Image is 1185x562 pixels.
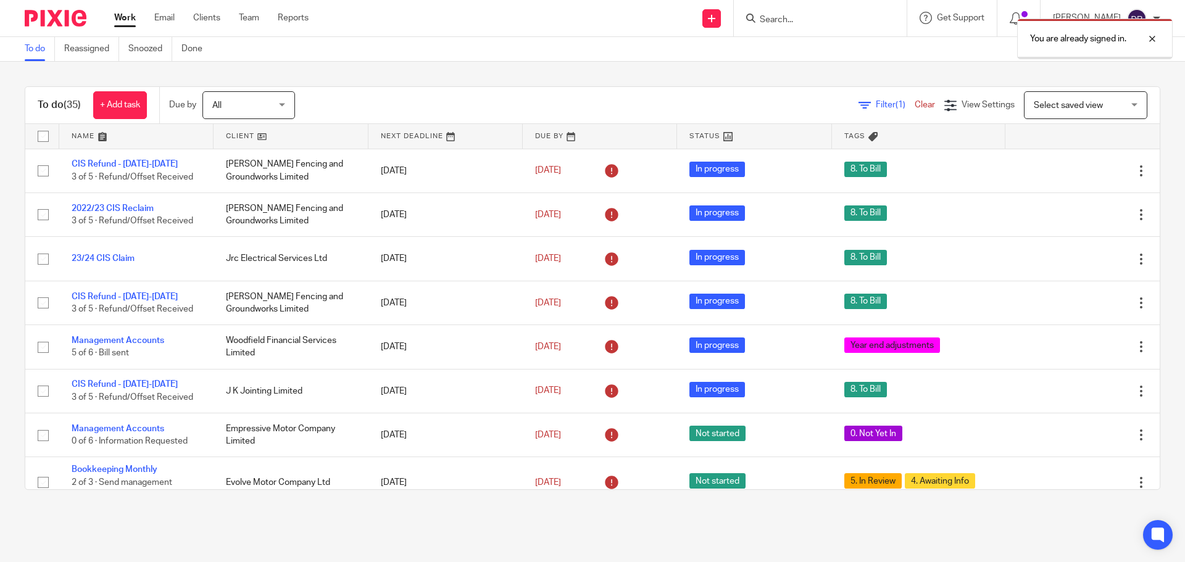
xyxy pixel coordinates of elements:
a: 23/24 CIS Claim [72,254,135,263]
a: 2022/23 CIS Reclaim [72,204,154,213]
span: (1) [896,101,905,109]
a: Snoozed [128,37,172,61]
td: [DATE] [368,369,523,413]
p: Due by [169,99,196,111]
span: Not started [689,473,746,489]
a: + Add task [93,91,147,119]
span: Filter [876,101,915,109]
td: Empressive Motor Company Limited [214,413,368,457]
span: In progress [689,337,745,353]
a: Team [239,12,259,24]
a: Email [154,12,175,24]
span: Not started [689,426,746,441]
td: Woodfield Financial Services Limited [214,325,368,369]
span: 3 of 5 · Refund/Offset Received [72,305,193,313]
td: [DATE] [368,281,523,324]
a: Clear [915,101,935,109]
h1: To do [38,99,81,112]
span: 3 of 5 · Refund/Offset Received [72,217,193,225]
span: View Settings [962,101,1015,109]
td: J K Jointing Limited [214,369,368,413]
span: 5. In Review [844,473,902,489]
span: [DATE] [535,210,561,219]
span: In progress [689,382,745,397]
a: Bookkeeping Monthly [72,465,157,474]
td: [DATE] [368,325,523,369]
a: Management Accounts [72,424,164,433]
td: [DATE] [368,149,523,192]
td: Evolve Motor Company Ltd [214,457,368,508]
span: 8. To Bill [844,294,887,309]
span: 8. To Bill [844,382,887,397]
span: In progress [689,250,745,265]
td: [DATE] [368,413,523,457]
span: 0. Not Yet In [844,426,902,441]
td: [PERSON_NAME] Fencing and Groundworks Limited [214,149,368,192]
td: [DATE] [368,192,523,236]
span: 2 of 3 · Send management accounts to client [72,478,172,500]
span: 8. To Bill [844,162,887,177]
span: 3 of 5 · Refund/Offset Received [72,393,193,402]
span: [DATE] [535,387,561,395]
span: 8. To Bill [844,205,887,221]
span: 3 of 5 · Refund/Offset Received [72,173,193,181]
span: 5 of 6 · Bill sent [72,349,129,358]
span: In progress [689,162,745,177]
span: Tags [844,133,865,139]
span: [DATE] [535,431,561,439]
span: In progress [689,294,745,309]
td: Jrc Electrical Services Ltd [214,237,368,281]
span: [DATE] [535,254,561,263]
span: All [212,101,222,110]
a: To do [25,37,55,61]
td: [DATE] [368,457,523,508]
td: [PERSON_NAME] Fencing and Groundworks Limited [214,281,368,324]
span: [DATE] [535,167,561,175]
span: Select saved view [1034,101,1103,110]
a: Work [114,12,136,24]
span: [DATE] [535,342,561,351]
img: Pixie [25,10,86,27]
td: [DATE] [368,237,523,281]
a: CIS Refund - [DATE]-[DATE] [72,380,178,389]
span: 4. Awaiting Info [905,473,975,489]
span: Year end adjustments [844,337,940,353]
p: You are already signed in. [1030,33,1126,45]
span: 0 of 6 · Information Requested [72,437,188,445]
a: Reports [278,12,309,24]
a: Clients [193,12,220,24]
span: [DATE] [535,299,561,307]
a: CIS Refund - [DATE]-[DATE] [72,292,178,301]
span: (35) [64,100,81,110]
span: 8. To Bill [844,250,887,265]
img: svg%3E [1127,9,1147,28]
a: Reassigned [64,37,119,61]
a: Management Accounts [72,336,164,345]
a: Done [181,37,212,61]
span: [DATE] [535,478,561,487]
span: In progress [689,205,745,221]
a: CIS Refund - [DATE]-[DATE] [72,160,178,168]
td: [PERSON_NAME] Fencing and Groundworks Limited [214,192,368,236]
